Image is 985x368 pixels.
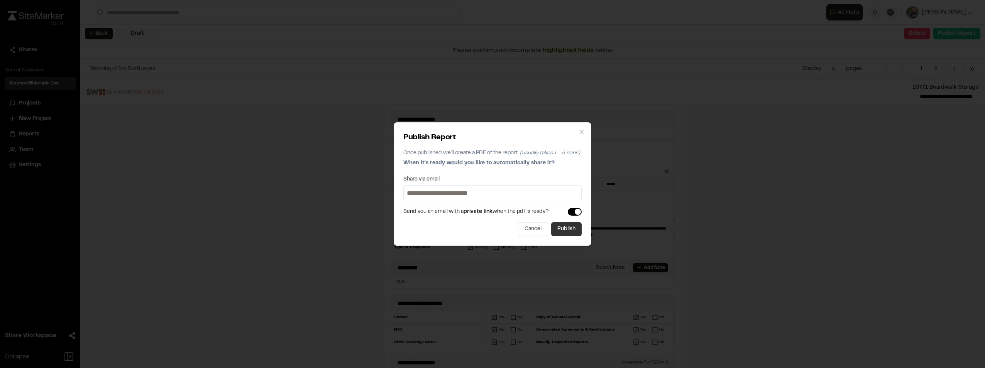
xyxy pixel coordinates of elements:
h2: Publish Report [403,132,582,143]
button: Cancel [518,222,548,236]
span: private link [464,209,492,214]
span: When it's ready would you like to automatically share it? [403,161,555,165]
label: Share via email [403,177,440,182]
p: Once published we'll create a PDF of the report. [403,149,582,157]
span: (usually takes 1 - 5 mins) [520,151,580,155]
button: Publish [551,222,582,236]
span: Send you an email with a when the pdf is ready? [403,208,549,216]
